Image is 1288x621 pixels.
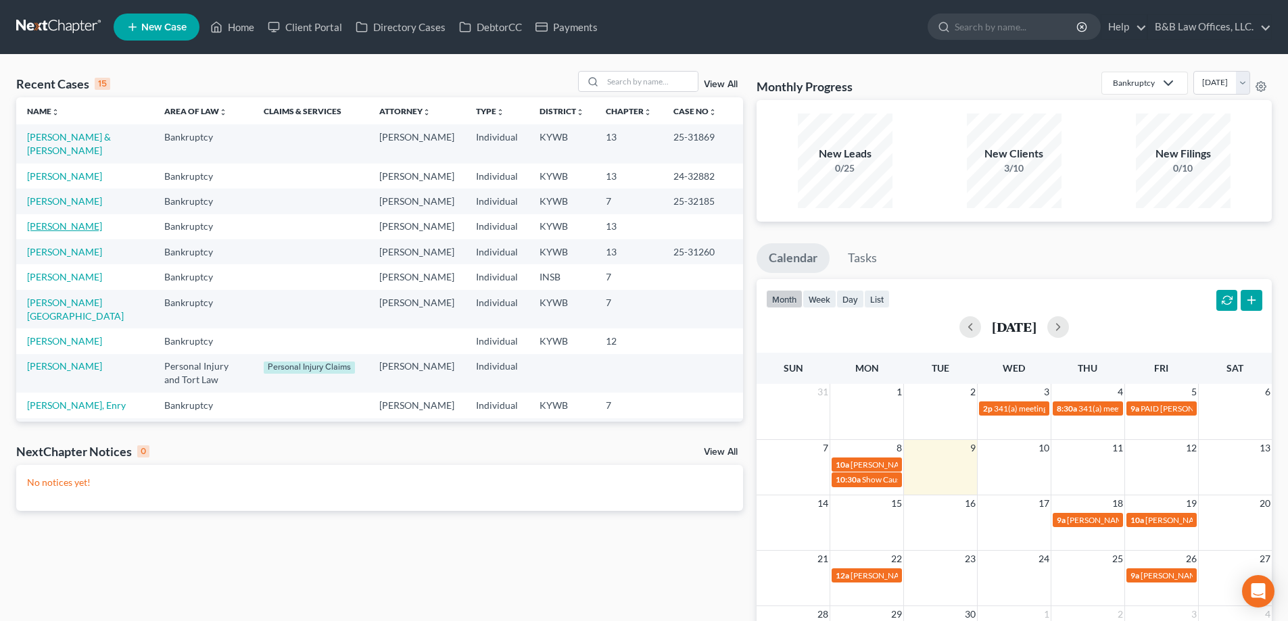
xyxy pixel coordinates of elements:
a: [PERSON_NAME] [27,195,102,207]
span: 15 [890,495,903,512]
a: Attorneyunfold_more [379,106,431,116]
a: [PERSON_NAME][GEOGRAPHIC_DATA] [27,297,124,322]
div: Personal Injury Claims [264,362,356,374]
span: 7 [821,440,830,456]
span: 9a [1130,570,1139,580]
span: 8:30a [1057,403,1077,414]
div: New Leads [798,146,892,162]
td: Bankruptcy [153,239,253,264]
td: Individual [465,328,529,353]
td: KYWB [529,393,595,418]
span: 16 [963,495,977,512]
td: Civil Litigation and Disputes [153,418,253,457]
a: Districtunfold_more [540,106,584,116]
a: Payments [529,15,604,39]
td: [PERSON_NAME] [368,189,465,214]
a: Area of Lawunfold_more [164,106,227,116]
div: Recent Cases [16,76,110,92]
td: 25-32185 [663,189,742,214]
a: Client Portal [261,15,349,39]
input: Search by name... [955,14,1078,39]
td: 13 [595,164,663,189]
td: [PERSON_NAME] [368,239,465,264]
a: [PERSON_NAME] [27,246,102,257]
a: View All [704,80,738,89]
button: day [836,290,864,308]
h3: Monthly Progress [757,78,853,95]
div: New Clients [967,146,1062,162]
div: Open Intercom Messenger [1242,575,1274,607]
a: [PERSON_NAME] [27,360,102,372]
span: 19 [1185,495,1198,512]
td: 25-31869 [663,124,742,163]
td: KYWB [529,290,595,328]
div: 0 [137,445,149,457]
a: Home [204,15,261,39]
span: 341(a) meeting for [PERSON_NAME] & [PERSON_NAME] [994,403,1196,414]
span: 14 [816,495,830,512]
p: No notices yet! [27,476,732,489]
td: Individual [465,354,529,393]
span: 12 [1185,440,1198,456]
span: 5 [1190,384,1198,400]
span: Wed [1003,362,1025,374]
span: 1 [895,384,903,400]
a: [PERSON_NAME], Enry [27,399,126,411]
td: Bankruptcy [153,124,253,163]
span: 22 [890,551,903,567]
a: [PERSON_NAME] [27,335,102,347]
span: Show Cause hearing for [PERSON_NAME] [862,474,1010,485]
span: 24 [1037,551,1051,567]
span: 23 [963,551,977,567]
td: Individual [465,189,529,214]
td: Individual [465,239,529,264]
a: Nameunfold_more [27,106,59,116]
a: Typeunfold_more [476,106,504,116]
div: 15 [95,78,110,90]
td: Bankruptcy [153,290,253,328]
a: Case Nounfold_more [673,106,717,116]
td: [PERSON_NAME] [368,164,465,189]
td: [PERSON_NAME] [368,214,465,239]
td: Individual [465,418,529,457]
span: 17 [1037,495,1051,512]
span: 31 [816,384,830,400]
td: KYWB [529,164,595,189]
td: [PERSON_NAME] [368,264,465,289]
i: unfold_more [51,108,59,116]
td: Bankruptcy [153,189,253,214]
span: 18 [1111,495,1124,512]
div: 0/10 [1136,162,1231,175]
td: Individual [465,393,529,418]
button: week [803,290,836,308]
span: [PERSON_NAME] (Pro-[PERSON_NAME] 7) Receive documents [851,570,1076,580]
span: 10 [1037,440,1051,456]
td: [PERSON_NAME] [368,393,465,418]
td: [PERSON_NAME] [368,354,465,393]
h2: [DATE] [992,320,1036,334]
td: Personal Injury and Tort Law [153,354,253,393]
td: Individual [465,164,529,189]
span: 13 [1258,440,1272,456]
a: Tasks [836,243,889,273]
span: Mon [855,362,879,374]
a: [PERSON_NAME] & [PERSON_NAME] [27,131,111,156]
span: 12a [836,570,849,580]
span: Thu [1078,362,1097,374]
td: [PERSON_NAME] [368,418,465,457]
td: [PERSON_NAME] [368,124,465,163]
a: [PERSON_NAME] [27,170,102,182]
span: 6 [1264,384,1272,400]
td: Individual [465,290,529,328]
button: month [766,290,803,308]
span: 8 [895,440,903,456]
td: Bankruptcy [153,264,253,289]
td: KYWB [529,239,595,264]
span: 9a [1057,515,1066,525]
a: [PERSON_NAME] [27,271,102,282]
th: Claims & Services [253,97,369,124]
input: Search by name... [603,72,698,91]
td: KYWB [529,189,595,214]
div: New Filings [1136,146,1231,162]
td: 13 [595,214,663,239]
